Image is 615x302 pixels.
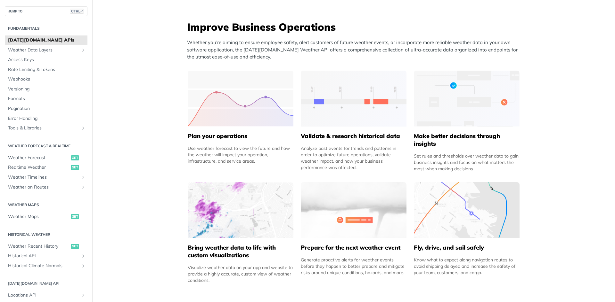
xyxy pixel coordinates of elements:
a: Webhooks [5,74,87,84]
div: Set rules and thresholds over weather data to gain business insights and focus on what matters th... [414,153,520,172]
a: Rate Limiting & Tokens [5,65,87,74]
span: Error Handling [8,115,86,122]
span: Locations API [8,292,79,298]
a: Historical Climate NormalsShow subpages for Historical Climate Normals [5,261,87,271]
span: get [71,165,79,170]
button: Show subpages for Historical API [81,253,86,259]
button: Show subpages for Weather Data Layers [81,48,86,53]
span: Pagination [8,105,86,112]
img: 2c0a313-group-496-12x.svg [301,182,406,238]
div: Generate proactive alerts for weather events before they happen to better prepare and mitigate ri... [301,257,406,276]
span: Weather Maps [8,213,69,220]
h3: Improve Business Operations [187,20,523,34]
span: [DATE][DOMAIN_NAME] APIs [8,37,86,43]
h5: Bring weather data to life with custom visualizations [188,244,293,259]
img: a22d113-group-496-32x.svg [414,71,520,127]
img: 39565e8-group-4962x.svg [188,71,293,127]
a: Weather TimelinesShow subpages for Weather Timelines [5,173,87,182]
span: Historical API [8,253,79,259]
span: Historical Climate Normals [8,263,79,269]
span: Weather Data Layers [8,47,79,53]
a: Versioning [5,84,87,94]
span: Rate Limiting & Tokens [8,66,86,73]
span: get [71,155,79,160]
img: 4463876-group-4982x.svg [188,182,293,238]
a: [DATE][DOMAIN_NAME] APIs [5,35,87,45]
span: Realtime Weather [8,164,69,171]
button: JUMP TOCTRL-/ [5,6,87,16]
img: 13d7ca0-group-496-2.svg [301,71,406,127]
h5: Prepare for the next weather event [301,244,406,252]
button: Show subpages for Tools & Libraries [81,126,86,131]
span: Access Keys [8,57,86,63]
h2: Weather Maps [5,202,87,208]
a: Tools & LibrariesShow subpages for Tools & Libraries [5,123,87,133]
h5: Make better decisions through insights [414,132,520,148]
span: Versioning [8,86,86,92]
a: Realtime Weatherget [5,163,87,172]
div: Visualize weather data on your app and website to provide a highly accurate, custom view of weath... [188,264,293,283]
button: Show subpages for Weather on Routes [81,185,86,190]
a: Formats [5,94,87,104]
h5: Fly, drive, and sail safely [414,244,520,252]
a: Weather Data LayersShow subpages for Weather Data Layers [5,45,87,55]
h5: Plan your operations [188,132,293,140]
a: Weather Mapsget [5,212,87,221]
span: Weather Recent History [8,243,69,250]
h2: Fundamentals [5,26,87,31]
span: Weather on Routes [8,184,79,190]
a: Weather Forecastget [5,153,87,163]
img: 994b3d6-mask-group-32x.svg [414,182,520,238]
div: Know what to expect along navigation routes to avoid shipping delayed and increase the safety of ... [414,257,520,276]
h5: Validate & research historical data [301,132,406,140]
span: get [71,214,79,219]
h2: Weather Forecast & realtime [5,143,87,149]
button: Show subpages for Weather Timelines [81,175,86,180]
p: Whether you’re aiming to ensure employee safety, alert customers of future weather events, or inc... [187,39,523,61]
div: Use weather forecast to view the future and how the weather will impact your operation, infrastru... [188,145,293,164]
h2: Historical Weather [5,232,87,237]
a: Pagination [5,104,87,113]
span: Weather Forecast [8,155,69,161]
span: Webhooks [8,76,86,82]
a: Locations APIShow subpages for Locations API [5,290,87,300]
a: Weather on RoutesShow subpages for Weather on Routes [5,182,87,192]
button: Show subpages for Historical Climate Normals [81,263,86,268]
span: CTRL-/ [70,9,84,14]
a: Error Handling [5,114,87,123]
h2: [DATE][DOMAIN_NAME] API [5,281,87,286]
a: Access Keys [5,55,87,65]
span: Formats [8,96,86,102]
span: get [71,244,79,249]
div: Analyze past events for trends and patterns in order to optimize future operations, validate weat... [301,145,406,171]
span: Tools & Libraries [8,125,79,131]
a: Weather Recent Historyget [5,242,87,251]
span: Weather Timelines [8,174,79,181]
button: Show subpages for Locations API [81,293,86,298]
a: Historical APIShow subpages for Historical API [5,251,87,261]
